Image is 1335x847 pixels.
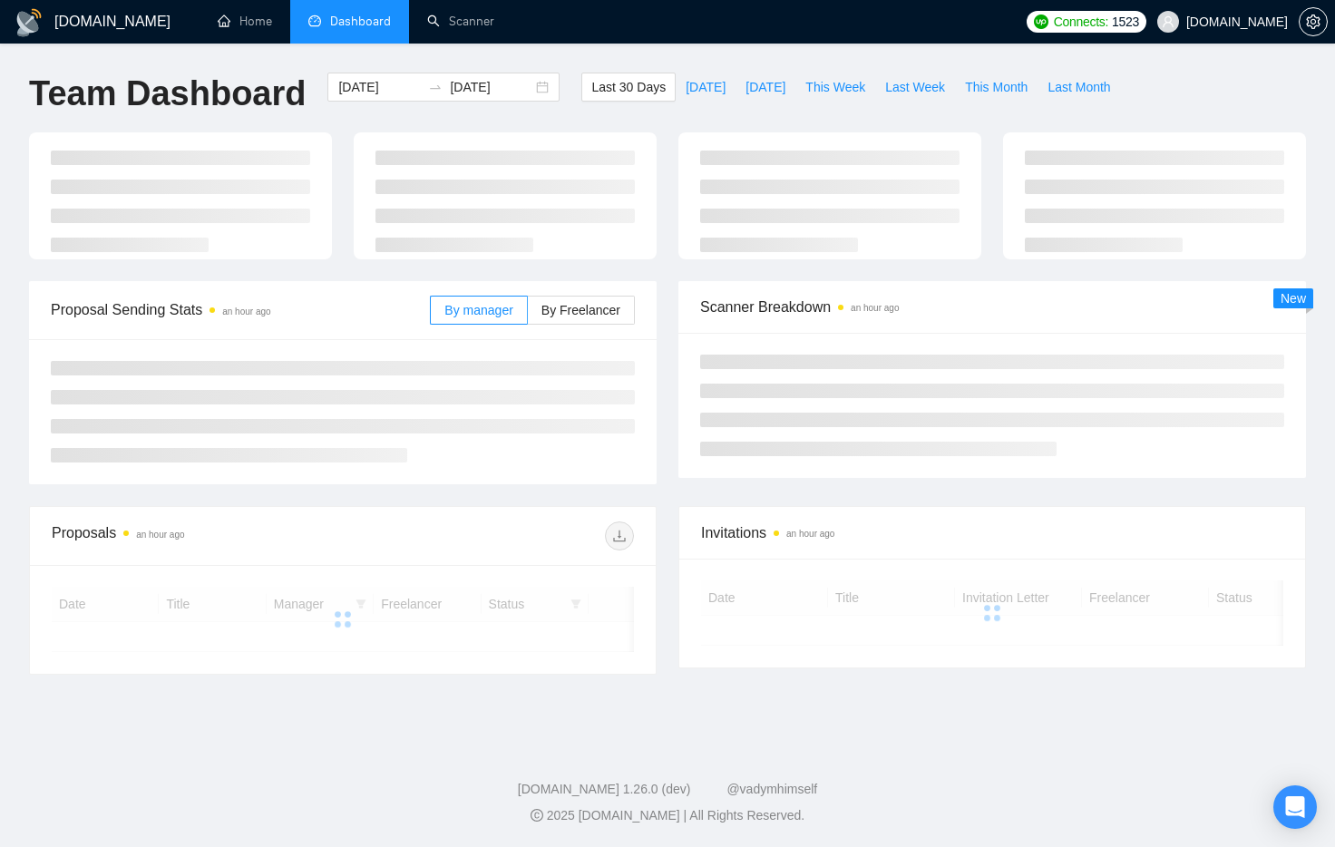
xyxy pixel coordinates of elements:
[15,8,44,37] img: logo
[1299,15,1328,29] a: setting
[222,307,270,316] time: an hour ago
[1034,15,1048,29] img: upwork-logo.png
[885,77,945,97] span: Last Week
[700,296,1284,318] span: Scanner Breakdown
[308,15,321,27] span: dashboard
[786,529,834,539] time: an hour ago
[1281,291,1306,306] span: New
[1162,15,1174,28] span: user
[428,80,443,94] span: swap-right
[444,303,512,317] span: By manager
[1299,7,1328,36] button: setting
[1300,15,1327,29] span: setting
[531,809,543,822] span: copyright
[701,521,1283,544] span: Invitations
[29,73,306,115] h1: Team Dashboard
[1112,12,1139,32] span: 1523
[450,77,532,97] input: End date
[218,14,272,29] a: homeHome
[676,73,736,102] button: [DATE]
[1048,77,1110,97] span: Last Month
[745,77,785,97] span: [DATE]
[581,73,676,102] button: Last 30 Days
[795,73,875,102] button: This Week
[330,14,391,29] span: Dashboard
[1038,73,1120,102] button: Last Month
[851,303,899,313] time: an hour ago
[805,77,865,97] span: This Week
[965,77,1028,97] span: This Month
[338,77,421,97] input: Start date
[875,73,955,102] button: Last Week
[518,782,691,796] a: [DOMAIN_NAME] 1.26.0 (dev)
[427,14,494,29] a: searchScanner
[15,806,1320,825] div: 2025 [DOMAIN_NAME] | All Rights Reserved.
[428,80,443,94] span: to
[1273,785,1317,829] div: Open Intercom Messenger
[136,530,184,540] time: an hour ago
[51,298,430,321] span: Proposal Sending Stats
[686,77,726,97] span: [DATE]
[591,77,666,97] span: Last 30 Days
[726,782,817,796] a: @vadymhimself
[541,303,620,317] span: By Freelancer
[1054,12,1108,32] span: Connects:
[736,73,795,102] button: [DATE]
[955,73,1038,102] button: This Month
[52,521,343,550] div: Proposals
